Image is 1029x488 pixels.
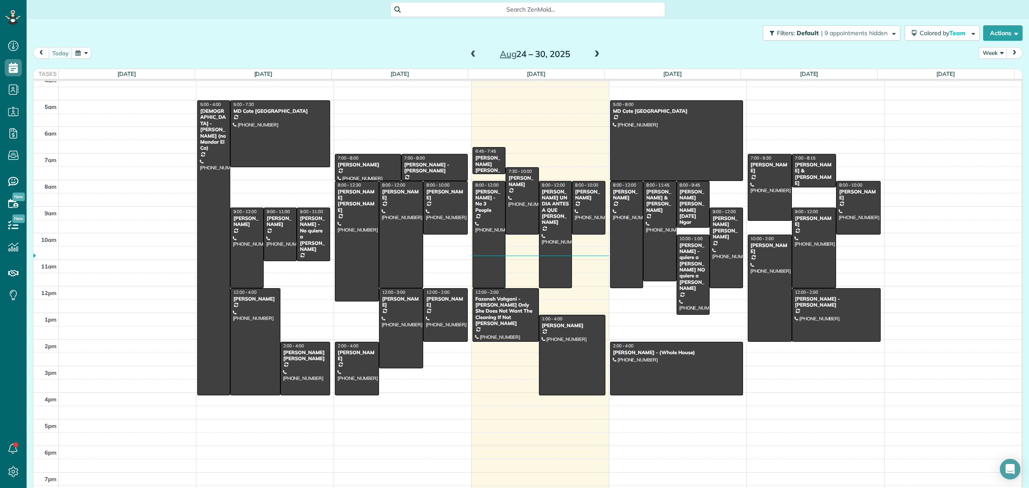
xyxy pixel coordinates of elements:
span: 5pm [45,422,57,429]
span: 11am [41,263,57,270]
div: [PERSON_NAME] [542,322,603,328]
button: Filters: Default | 9 appointments hidden [763,25,900,41]
a: [DATE] [391,70,409,77]
div: [PERSON_NAME] [266,215,294,228]
span: 6am [45,130,57,137]
span: 12:00 - 4:00 [233,289,256,295]
span: 12pm [41,289,57,296]
a: [DATE] [800,70,818,77]
div: [PERSON_NAME] - No quiere a [PERSON_NAME] [299,215,327,252]
div: MD Cote [GEOGRAPHIC_DATA] [613,108,740,114]
span: 8:00 - 10:00 [839,182,862,188]
span: | 9 appointments hidden [821,29,888,37]
span: 12:00 - 2:00 [475,289,499,295]
span: 10:00 - 2:00 [751,236,774,241]
div: [PERSON_NAME] & [PERSON_NAME] [794,162,833,187]
span: 5:00 - 8:00 [613,102,634,107]
div: [PERSON_NAME] - [PERSON_NAME] [794,296,878,308]
span: 8:00 - 10:00 [575,182,598,188]
div: [PERSON_NAME] [426,296,465,308]
h2: 24 – 30, 2025 [481,49,589,59]
span: 9:00 - 12:00 [233,209,256,214]
div: [PERSON_NAME] [426,189,465,201]
div: [PERSON_NAME] [508,175,536,187]
div: [PERSON_NAME] [337,349,376,362]
div: [PERSON_NAME] [PERSON_NAME] [283,349,328,362]
span: 2:00 - 4:00 [338,343,358,349]
span: 2:00 - 4:00 [283,343,304,349]
span: 7:00 - 8:00 [404,155,425,161]
span: New [12,193,25,201]
span: 4pm [45,396,57,403]
span: 3pm [45,369,57,376]
span: 8:00 - 12:00 [475,182,499,188]
span: 5:00 - 4:00 [200,102,221,107]
span: 8:00 - 11:45 [646,182,669,188]
div: [PERSON_NAME] - [PERSON_NAME] [404,162,465,174]
span: 7am [45,157,57,163]
span: 8:00 - 12:00 [542,182,565,188]
div: Open Intercom Messenger [1000,459,1020,479]
span: 8:00 - 12:00 [382,182,405,188]
div: [PERSON_NAME] [839,189,878,201]
span: 7pm [45,476,57,482]
span: 7:00 - 9:30 [751,155,771,161]
span: 8am [45,183,57,190]
span: 7:30 - 10:00 [508,169,532,174]
span: 4am [45,77,57,84]
div: [PERSON_NAME] [PERSON_NAME] [337,189,376,214]
span: 6pm [45,449,57,456]
span: Aug [500,48,517,59]
div: [PERSON_NAME] [337,162,399,168]
a: [DATE] [254,70,273,77]
span: Filters: [777,29,795,37]
div: [PERSON_NAME] [382,296,421,308]
a: [DATE] [936,70,955,77]
span: 8:00 - 12:00 [613,182,636,188]
span: 10am [41,236,57,243]
span: 8:00 - 10:00 [426,182,449,188]
span: Colored by [920,29,969,37]
span: 2:00 - 4:00 [613,343,634,349]
button: Week [979,47,1007,59]
span: 10:00 - 1:00 [680,236,703,241]
div: [PERSON_NAME] UN DIA ANTES A QUE [PERSON_NAME] [542,189,569,226]
button: next [1006,47,1023,59]
span: 12:00 - 2:00 [795,289,818,295]
div: [PERSON_NAME] [794,215,833,228]
span: 5:00 - 7:30 [233,102,254,107]
div: [PERSON_NAME] [575,189,602,201]
span: 7:00 - 8:00 [338,155,358,161]
div: [PERSON_NAME] [PERSON_NAME] Property [475,155,503,186]
span: Default [797,29,819,37]
div: [PERSON_NAME] - No 3 People [475,189,503,214]
button: today [48,47,72,59]
button: Actions [983,25,1023,41]
span: 12:00 - 2:00 [426,289,449,295]
span: 9am [45,210,57,217]
span: 6:45 - 7:45 [475,148,496,154]
span: 9:00 - 12:00 [713,209,736,214]
th: Tasks [33,69,59,79]
span: 9:00 - 11:00 [300,209,323,214]
button: prev [33,47,49,59]
div: [PERSON_NAME] [750,242,789,255]
span: 1pm [45,316,57,323]
span: 1:00 - 4:00 [542,316,563,322]
div: Fazaneh Vahgani - [PERSON_NAME] Only She Does Not Want The Cleaning If Not [PERSON_NAME] [475,296,536,327]
a: [DATE] [527,70,545,77]
span: 9:00 - 12:00 [795,209,818,214]
span: Team [949,29,967,37]
span: 2pm [45,343,57,349]
div: [PERSON_NAME] [613,189,641,201]
span: 8:00 - 9:45 [680,182,700,188]
a: Filters: Default | 9 appointments hidden [758,25,900,41]
span: 9:00 - 11:00 [267,209,290,214]
div: [PERSON_NAME] [750,162,789,174]
div: [PERSON_NAME] - (Whole House) [613,349,740,355]
div: MD Cote [GEOGRAPHIC_DATA] [233,108,327,114]
button: Colored byTeam [905,25,980,41]
span: 5am [45,103,57,110]
div: [DEMOGRAPHIC_DATA] - [PERSON_NAME] (no Mandar El Ca) [200,108,228,151]
span: 12:00 - 3:00 [382,289,405,295]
